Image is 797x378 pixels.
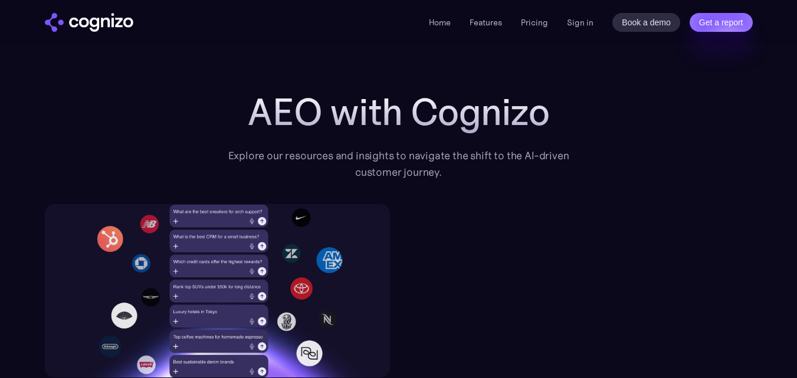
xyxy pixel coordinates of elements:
a: home [45,13,133,32]
h2: AEO with Cognizo [148,91,650,133]
a: Sign in [567,15,593,29]
a: Home [429,17,451,28]
a: Pricing [521,17,548,28]
a: Get a report [690,13,753,32]
img: cognizo logo [45,13,133,32]
a: Features [470,17,502,28]
div: Explore our resources and insights to navigate the shift to the AI-driven customer journey. [215,147,582,180]
a: Book a demo [612,13,680,32]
